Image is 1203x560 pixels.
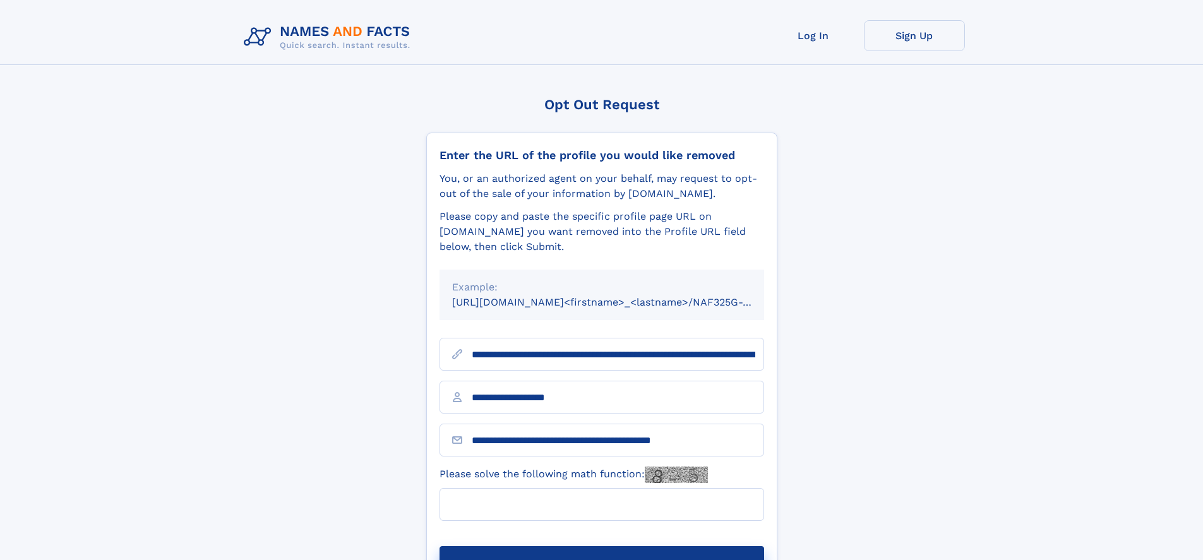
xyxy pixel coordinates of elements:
[426,97,777,112] div: Opt Out Request
[452,296,788,308] small: [URL][DOMAIN_NAME]<firstname>_<lastname>/NAF325G-xxxxxxxx
[864,20,965,51] a: Sign Up
[440,171,764,201] div: You, or an authorized agent on your behalf, may request to opt-out of the sale of your informatio...
[763,20,864,51] a: Log In
[440,467,708,483] label: Please solve the following math function:
[239,20,421,54] img: Logo Names and Facts
[452,280,751,295] div: Example:
[440,209,764,254] div: Please copy and paste the specific profile page URL on [DOMAIN_NAME] you want removed into the Pr...
[440,148,764,162] div: Enter the URL of the profile you would like removed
